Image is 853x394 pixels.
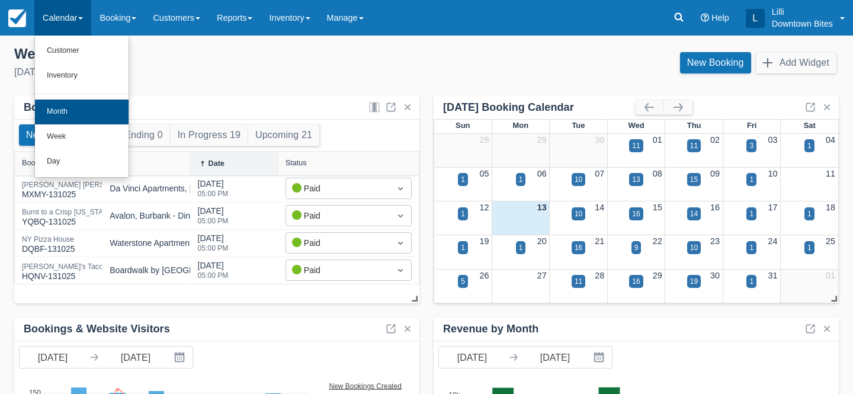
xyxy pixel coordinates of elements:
[807,242,812,253] div: 1
[22,181,142,188] div: [PERSON_NAME] [PERSON_NAME]
[479,203,489,212] a: 12
[102,347,169,368] input: End Date
[756,52,836,73] button: Add Widget
[595,135,604,145] a: 30
[749,140,753,151] div: 3
[22,263,107,270] div: [PERSON_NAME]'s Tacos
[749,174,753,185] div: 1
[292,264,384,277] div: Paid
[701,14,709,22] i: Help
[169,347,193,368] button: Interact with the calendar and add the check-in date for your trip.
[461,242,465,253] div: 1
[710,203,720,212] a: 16
[749,242,753,253] div: 1
[690,140,698,151] div: 11
[330,382,403,390] text: New Bookings Created
[395,210,406,222] span: Dropdown icon
[634,242,639,253] div: 9
[443,322,538,336] div: Revenue by Month
[747,121,757,130] span: Fri
[24,101,124,114] div: Bookings by Month
[395,237,406,249] span: Dropdown icon
[395,264,406,276] span: Dropdown icon
[292,209,384,222] div: Paid
[19,124,60,146] button: New 4
[653,169,662,178] a: 08
[595,169,604,178] a: 07
[198,217,229,225] div: 05:00 PM
[198,260,229,286] div: [DATE]
[768,135,778,145] a: 03
[768,236,778,246] a: 24
[653,203,662,212] a: 15
[575,242,582,253] div: 16
[632,140,640,151] div: 11
[519,242,523,253] div: 1
[575,174,582,185] div: 10
[198,178,229,204] div: [DATE]
[575,209,582,219] div: 10
[537,236,547,246] a: 20
[746,9,765,28] div: L
[110,210,202,222] div: Avalon, Burbank - Dinner
[22,263,107,283] div: HQNV-131025
[653,135,662,145] a: 01
[110,182,307,195] div: Da Vinci Apartments, [GEOGRAPHIC_DATA] - Dinner
[198,205,229,232] div: [DATE]
[537,169,547,178] a: 06
[710,236,720,246] a: 23
[110,237,274,249] div: Waterstone Apartments, Chatsworth - Dinner
[8,9,26,27] img: checkfront-main-nav-mini-logo.png
[248,124,319,146] button: Upcoming 21
[35,124,129,149] a: Week
[710,169,720,178] a: 09
[209,159,225,168] div: Date
[22,209,158,216] div: Burnt to a Crisp [US_STATE] Smoekhouse
[22,159,49,167] div: Booking
[519,174,523,185] div: 1
[711,13,729,23] span: Help
[768,203,778,212] a: 17
[690,209,698,219] div: 14
[479,236,489,246] a: 19
[804,121,816,130] span: Sat
[479,271,489,280] a: 26
[479,135,489,145] a: 28
[461,174,465,185] div: 1
[22,236,75,255] div: DQBF-131025
[171,124,248,146] button: In Progress 19
[826,169,835,178] a: 11
[286,159,307,167] div: Status
[292,182,384,195] div: Paid
[395,182,406,194] span: Dropdown icon
[35,39,129,63] a: Customer
[537,135,547,145] a: 29
[595,271,604,280] a: 28
[22,241,75,246] a: NY Pizza HouseDQBF-131025
[768,271,778,280] a: 31
[690,174,698,185] div: 15
[35,149,129,174] a: Day
[772,18,833,30] p: Downtown Bites
[826,271,835,280] a: 01
[14,65,417,79] div: [DATE]
[807,209,812,219] div: 1
[35,63,129,88] a: Inventory
[749,209,753,219] div: 1
[595,203,604,212] a: 14
[35,100,129,124] a: Month
[772,6,833,18] p: Lilli
[710,271,720,280] a: 30
[690,276,698,287] div: 19
[628,121,644,130] span: Wed
[513,121,529,130] span: Mon
[22,213,158,219] a: Burnt to a Crisp [US_STATE] SmoekhouseYQBQ-131025
[443,101,635,114] div: [DATE] Booking Calendar
[479,169,489,178] a: 05
[826,135,835,145] a: 04
[14,45,417,63] div: Welcome , Lilli !
[632,276,640,287] div: 16
[22,181,142,201] div: MXMY-131025
[807,140,812,151] div: 1
[22,186,142,191] a: [PERSON_NAME] [PERSON_NAME]MXMY-131025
